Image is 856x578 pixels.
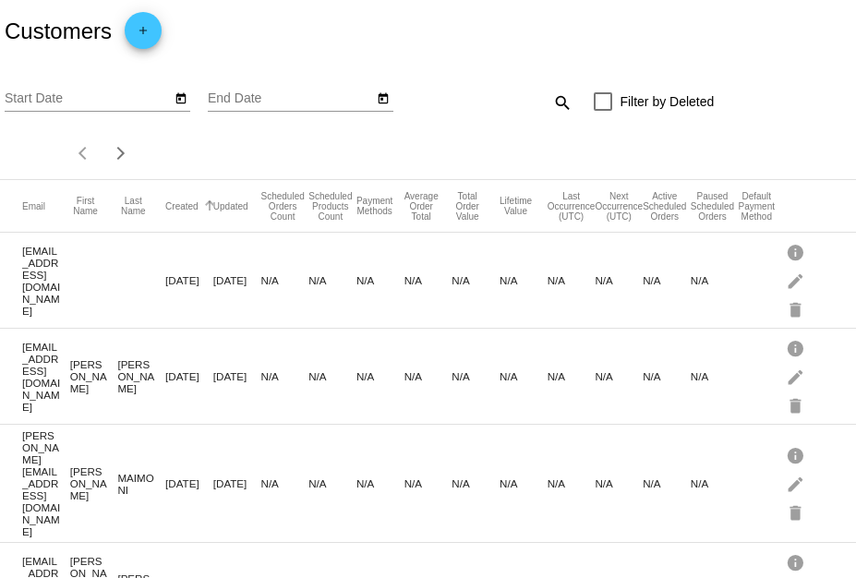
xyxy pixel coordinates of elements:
mat-icon: edit [786,266,808,295]
input: Start Date [5,91,171,106]
mat-cell: N/A [500,270,548,291]
button: Change sorting for TotalProductsScheduledCount [308,191,352,222]
button: Change sorting for DefaultPaymentMethod [739,191,775,222]
mat-cell: N/A [691,270,739,291]
input: End Date [208,91,374,106]
button: Change sorting for ActiveScheduledOrdersCount [643,191,686,222]
mat-cell: N/A [500,366,548,387]
button: Next page [102,135,139,172]
mat-cell: [PERSON_NAME] [70,461,118,506]
button: Change sorting for Email [22,200,45,211]
mat-cell: N/A [404,270,452,291]
button: Change sorting for ScheduledOrderLTV [500,196,532,216]
mat-cell: N/A [691,366,739,387]
mat-cell: N/A [308,270,356,291]
mat-cell: [PERSON_NAME][EMAIL_ADDRESS][DOMAIN_NAME] [22,425,70,542]
mat-icon: info [786,237,808,266]
mat-cell: N/A [308,473,356,494]
mat-icon: info [786,333,808,362]
mat-cell: N/A [356,270,404,291]
mat-cell: N/A [643,366,691,387]
mat-cell: N/A [691,473,739,494]
button: Change sorting for LastName [117,196,149,216]
mat-cell: N/A [404,366,452,387]
mat-cell: N/A [404,473,452,494]
mat-icon: info [786,548,808,576]
mat-cell: N/A [595,270,643,291]
button: Change sorting for TotalScheduledOrdersCount [261,191,305,222]
mat-cell: [DATE] [213,270,261,291]
mat-cell: [EMAIL_ADDRESS][DOMAIN_NAME] [22,240,70,321]
mat-cell: [DATE] [213,366,261,387]
mat-cell: [DATE] [165,366,213,387]
button: Change sorting for UpdatedUtc [213,200,248,211]
mat-cell: N/A [261,473,309,494]
span: Filter by Deleted [620,90,714,113]
mat-cell: [DATE] [213,473,261,494]
button: Change sorting for NextScheduledOrderOccurrenceUtc [595,191,643,222]
button: Change sorting for PausedScheduledOrdersCount [691,191,734,222]
mat-cell: N/A [356,473,404,494]
button: Change sorting for LastScheduledOrderOccurrenceUtc [548,191,596,222]
mat-cell: MAIMONI [117,467,165,500]
button: Change sorting for FirstName [70,196,102,216]
mat-cell: N/A [261,270,309,291]
mat-icon: info [786,440,808,469]
mat-cell: N/A [308,366,356,387]
mat-icon: delete [786,498,808,526]
button: Change sorting for AverageScheduledOrderTotal [404,191,439,222]
mat-cell: N/A [548,270,596,291]
button: Change sorting for PaymentMethodsCount [356,196,392,216]
mat-cell: [DATE] [165,473,213,494]
mat-icon: edit [786,362,808,391]
mat-cell: N/A [452,473,500,494]
mat-icon: search [550,88,573,116]
mat-cell: N/A [548,366,596,387]
mat-cell: N/A [500,473,548,494]
mat-icon: delete [786,295,808,323]
h2: Customers [5,18,112,44]
mat-cell: N/A [643,270,691,291]
mat-cell: N/A [452,270,500,291]
button: Open calendar [171,88,190,107]
mat-icon: add [132,24,154,46]
mat-cell: [EMAIL_ADDRESS][DOMAIN_NAME] [22,336,70,417]
mat-icon: delete [786,391,808,419]
mat-icon: edit [786,469,808,498]
mat-cell: N/A [595,473,643,494]
mat-cell: [PERSON_NAME] [70,354,118,399]
mat-cell: N/A [261,366,309,387]
mat-cell: N/A [356,366,404,387]
button: Open calendar [374,88,393,107]
mat-cell: [DATE] [165,270,213,291]
button: Previous page [66,135,102,172]
mat-cell: [PERSON_NAME] [117,354,165,399]
mat-cell: N/A [548,473,596,494]
mat-cell: N/A [643,473,691,494]
mat-cell: N/A [595,366,643,387]
mat-cell: N/A [452,366,500,387]
button: Change sorting for CreatedUtc [165,200,199,211]
button: Change sorting for TotalScheduledOrderValue [452,191,483,222]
